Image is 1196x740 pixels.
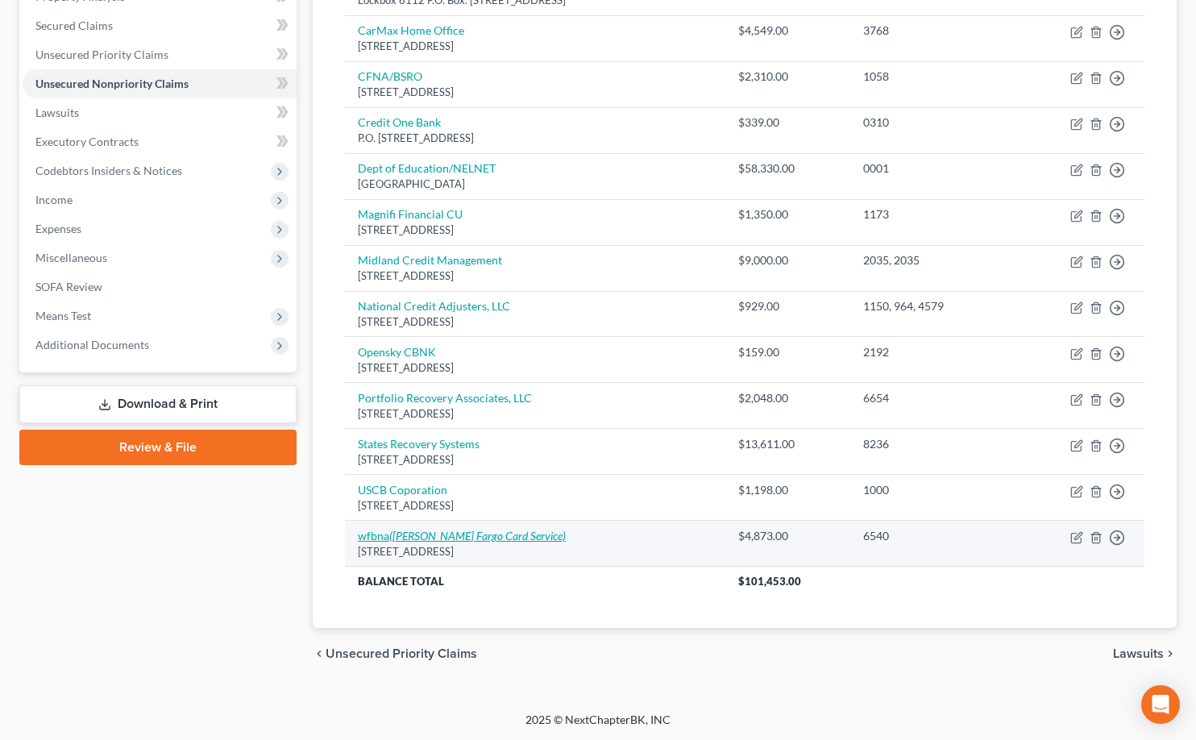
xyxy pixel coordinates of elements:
div: 2035, 2035 [863,252,999,268]
div: 3768 [863,23,999,39]
div: 1058 [863,69,999,85]
th: Balance Total [345,567,725,596]
div: P.O. [STREET_ADDRESS] [358,131,712,146]
span: Secured Claims [35,19,113,32]
span: Income [35,193,73,206]
div: 6654 [863,390,999,406]
div: $159.00 [738,344,837,360]
div: 8236 [863,436,999,452]
div: [STREET_ADDRESS] [358,39,712,54]
div: [STREET_ADDRESS] [358,222,712,238]
a: Dept of Education/NELNET [358,161,496,175]
div: $9,000.00 [738,252,837,268]
span: Unsecured Priority Claims [326,647,477,660]
div: 1150, 964, 4579 [863,298,999,314]
span: Unsecured Priority Claims [35,48,168,61]
a: Executory Contracts [23,127,297,156]
div: $2,310.00 [738,69,837,85]
div: [STREET_ADDRESS] [358,85,712,100]
div: 2192 [863,344,999,360]
a: CFNA/BSRO [358,69,422,83]
button: chevron_left Unsecured Priority Claims [313,647,477,660]
div: 0310 [863,114,999,131]
span: Means Test [35,309,91,322]
i: ([PERSON_NAME] Fargo Card Service) [389,529,566,543]
div: [STREET_ADDRESS] [358,360,712,376]
a: wfbna([PERSON_NAME] Fargo Card Service) [358,529,566,543]
div: 0001 [863,160,999,177]
div: [GEOGRAPHIC_DATA] [358,177,712,192]
div: $13,611.00 [738,436,837,452]
div: [STREET_ADDRESS] [358,452,712,468]
span: Lawsuits [35,106,79,119]
a: National Credit Adjusters, LLC [358,299,510,313]
div: [STREET_ADDRESS] [358,314,712,330]
div: $2,048.00 [738,390,837,406]
a: Download & Print [19,385,297,423]
a: Opensky CBNK [358,345,436,359]
span: Unsecured Nonpriority Claims [35,77,189,90]
div: $4,549.00 [738,23,837,39]
a: USCB Coporation [358,483,447,497]
div: Open Intercom Messenger [1141,685,1180,724]
i: chevron_right [1164,647,1177,660]
span: Additional Documents [35,338,149,351]
span: Expenses [35,222,81,235]
div: $929.00 [738,298,837,314]
a: States Recovery Systems [358,437,480,451]
a: Credit One Bank [358,115,441,129]
a: Midland Credit Management [358,253,502,267]
a: Portfolio Recovery Associates, LLC [358,391,532,405]
i: chevron_left [313,647,326,660]
a: CarMax Home Office [358,23,464,37]
a: Review & File [19,430,297,465]
div: 6540 [863,528,999,544]
a: Magnifi Financial CU [358,207,463,221]
div: [STREET_ADDRESS] [358,268,712,284]
div: [STREET_ADDRESS] [358,498,712,513]
div: $1,350.00 [738,206,837,222]
a: Unsecured Priority Claims [23,40,297,69]
div: [STREET_ADDRESS] [358,406,712,422]
div: $339.00 [738,114,837,131]
span: $101,453.00 [738,575,801,588]
div: $4,873.00 [738,528,837,544]
div: [STREET_ADDRESS] [358,544,712,559]
span: Miscellaneous [35,251,107,264]
a: Lawsuits [23,98,297,127]
div: $1,198.00 [738,482,837,498]
a: SOFA Review [23,272,297,301]
div: 1173 [863,206,999,222]
div: $58,330.00 [738,160,837,177]
span: SOFA Review [35,280,102,293]
a: Unsecured Nonpriority Claims [23,69,297,98]
span: Lawsuits [1113,647,1164,660]
span: Executory Contracts [35,135,139,148]
button: Lawsuits chevron_right [1113,647,1177,660]
div: 1000 [863,482,999,498]
span: Codebtors Insiders & Notices [35,164,182,177]
a: Secured Claims [23,11,297,40]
